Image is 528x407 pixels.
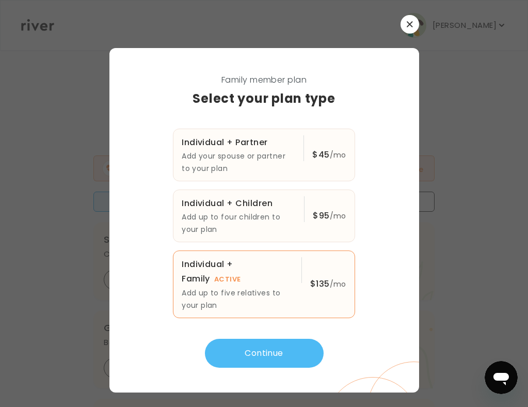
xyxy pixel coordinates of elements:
div: /mo [312,148,346,162]
h3: Select your plan type [134,89,394,108]
button: Individual + ChildrenAdd up to four children to your plan$95/mo [173,190,355,242]
strong: $ 135 [310,278,330,290]
div: /mo [313,209,346,223]
p: Individual + Family [182,257,293,287]
p: Add up to five relatives to your plan [182,287,293,311]
p: Individual + Partner [182,135,295,150]
span: Family member plan [134,73,394,87]
p: Add up to four children to your plan [182,211,296,236]
p: Add your spouse or partner to your plan [182,150,295,175]
p: Individual + Children [182,196,296,211]
button: Individual + FamilyACTIVEAdd up to five relatives to your plan$135/mo [173,251,355,318]
strong: $ 95 [313,210,329,222]
iframe: Button to launch messaging window [485,361,518,394]
div: /mo [310,277,346,291]
button: Continue [205,339,324,368]
span: ACTIVE [214,274,241,284]
button: Individual + PartnerAdd your spouse or partner to your plan$45/mo [173,129,355,181]
strong: $ 45 [312,149,329,161]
